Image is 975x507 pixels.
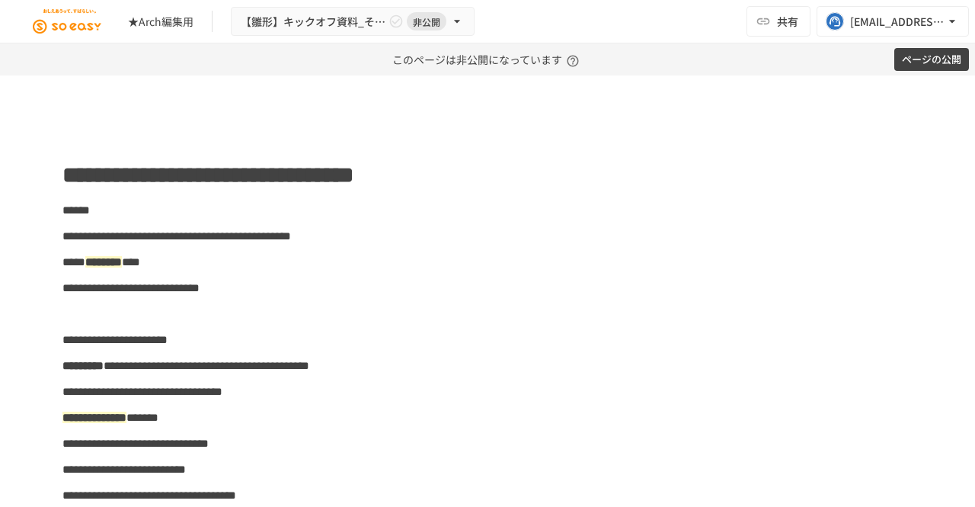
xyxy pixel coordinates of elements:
[894,48,969,72] button: ページの公開
[777,13,798,30] span: 共有
[128,14,193,30] div: ★Arch編集用
[817,6,969,37] button: [EMAIL_ADDRESS][DOMAIN_NAME]
[850,12,945,31] div: [EMAIL_ADDRESS][DOMAIN_NAME]
[241,12,385,31] span: 【雛形】キックオフ資料_その他_250801
[18,9,116,34] img: JEGjsIKIkXC9kHzRN7titGGb0UF19Vi83cQ0mCQ5DuX
[407,14,446,30] span: 非公開
[746,6,810,37] button: 共有
[231,7,475,37] button: 【雛形】キックオフ資料_その他_250801非公開
[392,43,583,75] p: このページは非公開になっています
